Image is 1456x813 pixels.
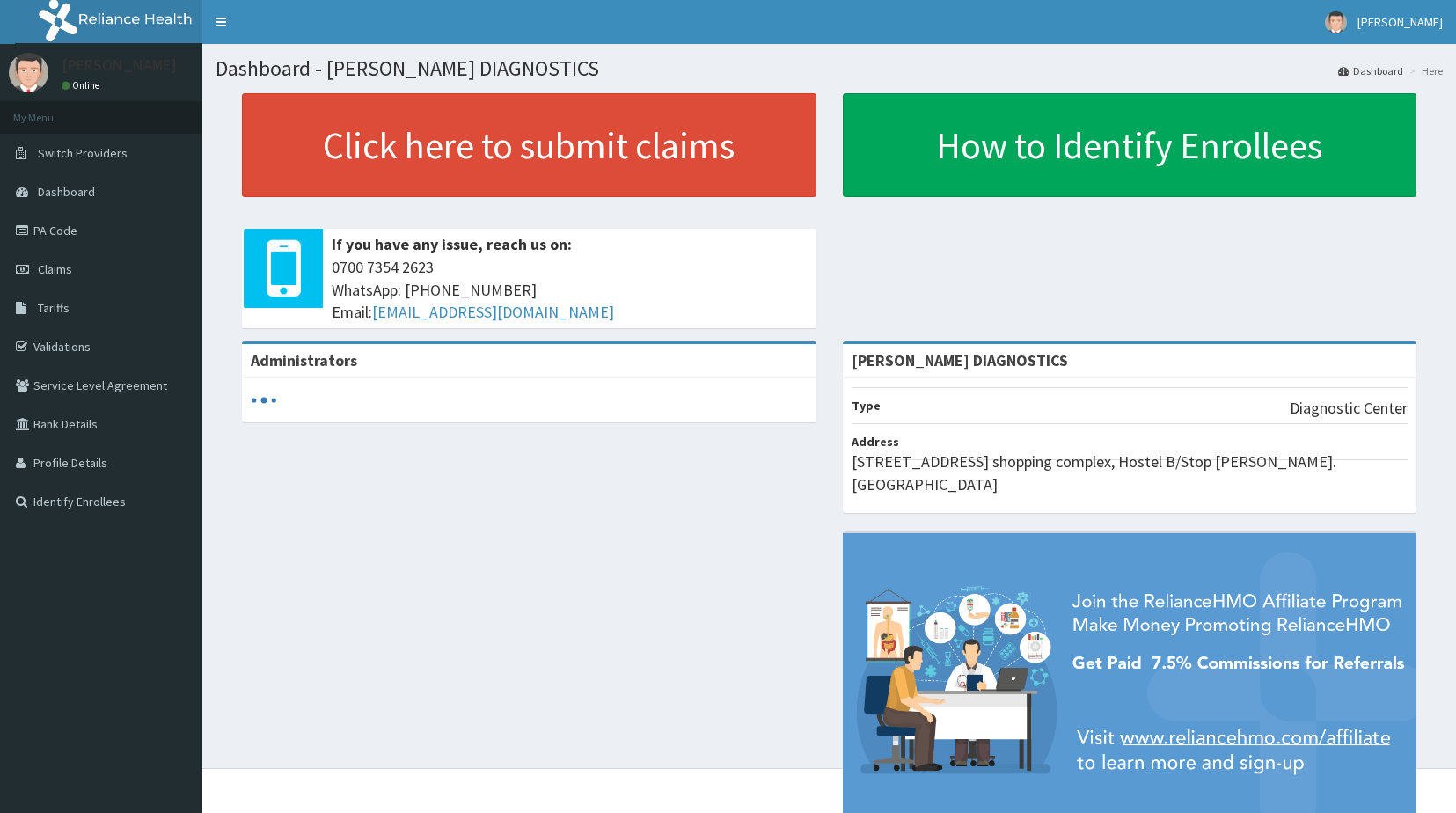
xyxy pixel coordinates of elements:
[852,434,899,450] b: Address
[852,450,1408,495] p: [STREET_ADDRESS] shopping complex, Hostel B/Stop [PERSON_NAME]. [GEOGRAPHIC_DATA]
[62,57,177,73] p: [PERSON_NAME]
[332,256,808,324] span: 0700 7354 2623 WhatsApp: [PHONE_NUMBER] Email:
[62,79,104,92] a: Online
[1290,397,1408,420] p: Diagnostic Center
[1357,14,1443,30] span: [PERSON_NAME]
[372,302,614,322] a: [EMAIL_ADDRESS][DOMAIN_NAME]
[38,145,128,161] span: Switch Providers
[1338,63,1403,78] a: Dashboard
[38,261,72,277] span: Claims
[251,350,357,370] b: Administrators
[38,300,70,316] span: Tariffs
[852,350,1068,370] strong: [PERSON_NAME] DIAGNOSTICS
[1405,63,1443,78] li: Here
[38,184,95,200] span: Dashboard
[852,398,881,414] b: Type
[1325,11,1347,33] img: User Image
[843,93,1417,197] a: How to Identify Enrollees
[9,53,48,92] img: User Image
[242,93,816,197] a: Click here to submit claims
[251,387,277,414] svg: audio-loading
[216,57,1443,80] h1: Dashboard - [PERSON_NAME] DIAGNOSTICS
[332,234,572,254] b: If you have any issue, reach us on:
